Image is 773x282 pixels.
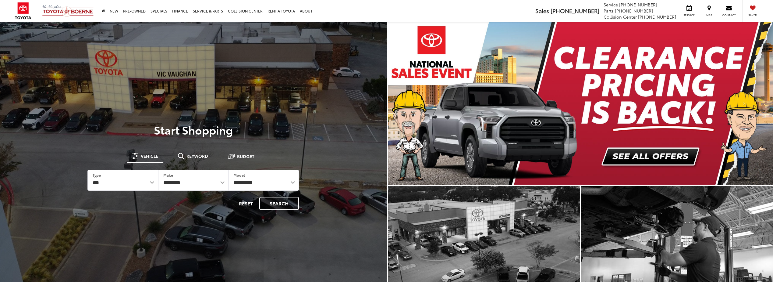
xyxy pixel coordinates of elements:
span: Collision Center [604,14,637,20]
button: Reset [234,197,258,210]
span: Vehicle [141,154,158,158]
span: Keyword [186,154,208,158]
label: Make [163,172,173,178]
span: Map [702,13,716,17]
span: Sales [535,7,549,15]
span: Saved [746,13,759,17]
span: Budget [237,154,254,158]
span: [PHONE_NUMBER] [619,2,657,8]
span: Service [682,13,696,17]
label: Type [93,172,101,178]
span: Parts [604,8,614,14]
button: Click to view previous picture. [388,34,446,172]
span: Contact [722,13,736,17]
span: Service [604,2,618,8]
p: Start Shopping [26,124,361,136]
button: Search [259,197,299,210]
span: [PHONE_NUMBER] [551,7,599,15]
label: Model [233,172,245,178]
img: Vic Vaughan Toyota of Boerne [42,5,94,17]
button: Click to view next picture. [715,34,773,172]
span: [PHONE_NUMBER] [615,8,653,14]
span: [PHONE_NUMBER] [638,14,676,20]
